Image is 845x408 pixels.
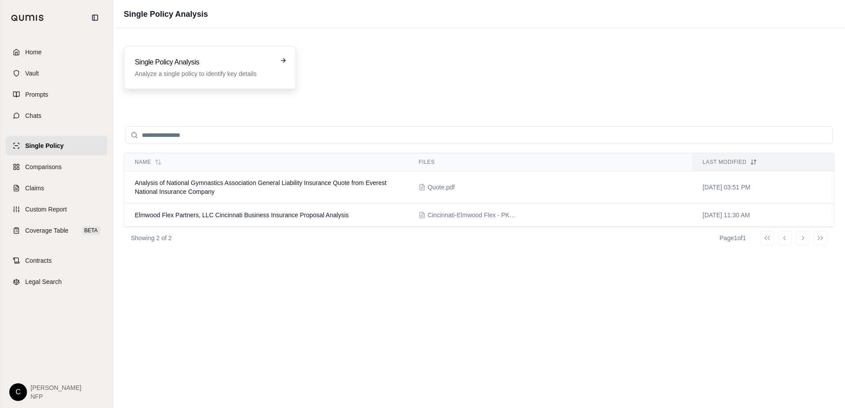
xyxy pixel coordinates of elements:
[6,200,107,219] a: Custom Report
[427,211,516,219] span: Cincinnati-Elmwood Flex - PKG.pdf
[25,162,61,171] span: Comparisons
[719,234,746,242] div: Page 1 of 1
[124,8,208,20] h1: Single Policy Analysis
[692,204,834,227] td: [DATE] 11:30 AM
[427,183,455,192] span: Quote.pdf
[30,383,81,392] span: [PERSON_NAME]
[135,69,273,78] p: Analyze a single policy to identify key details
[692,171,834,204] td: [DATE] 03:51 PM
[6,178,107,198] a: Claims
[9,383,27,401] div: C
[6,106,107,125] a: Chats
[6,85,107,104] a: Prompts
[135,179,387,195] span: Analysis of National Gymnastics Association General Liability Insurance Quote from Everest Nation...
[25,111,42,120] span: Chats
[408,153,692,171] th: Files
[6,272,107,291] a: Legal Search
[25,90,48,99] span: Prompts
[25,184,44,193] span: Claims
[25,277,62,286] span: Legal Search
[6,251,107,270] a: Contracts
[25,226,69,235] span: Coverage Table
[6,221,107,240] a: Coverage TableBETA
[11,15,44,21] img: Qumis Logo
[25,48,42,57] span: Home
[135,159,397,166] div: Name
[25,256,52,265] span: Contracts
[6,64,107,83] a: Vault
[6,136,107,155] a: Single Policy
[82,226,100,235] span: BETA
[6,42,107,62] a: Home
[6,157,107,177] a: Comparisons
[25,205,67,214] span: Custom Report
[25,69,39,78] span: Vault
[30,392,81,401] span: NFP
[88,11,102,25] button: Collapse sidebar
[25,141,64,150] span: Single Policy
[135,57,273,68] h3: Single Policy Analysis
[131,234,172,242] p: Showing 2 of 2
[703,159,823,166] div: Last modified
[135,212,349,219] span: Elmwood Flex Partners, LLC Cincinnati Business Insurance Proposal Analysis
